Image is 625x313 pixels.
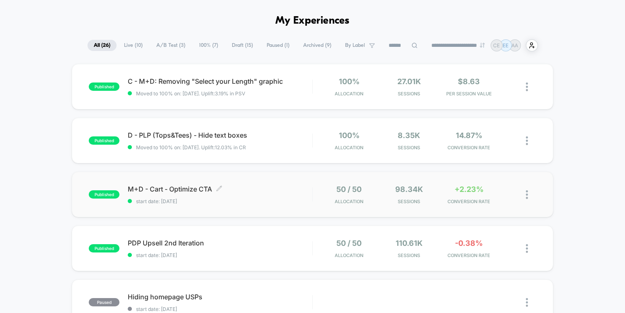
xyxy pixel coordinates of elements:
[511,42,518,49] p: AA
[226,40,259,51] span: Draft ( 15 )
[128,131,312,139] span: D - PLP (Tops&Tees) - Hide text boxes
[128,77,312,85] span: C - M+D: Removing "Select your Length" graphic
[339,77,360,86] span: 100%
[128,239,312,247] span: PDP Upsell 2nd Iteration
[441,91,497,97] span: PER SESSION VALUE
[398,131,420,140] span: 8.35k
[493,42,500,49] p: CE
[397,77,421,86] span: 27.01k
[381,199,437,204] span: Sessions
[526,190,528,199] img: close
[136,90,245,97] span: Moved to 100% on: [DATE] . Uplift: 3.19% in PSV
[381,252,437,258] span: Sessions
[441,145,497,150] span: CONVERSION RATE
[128,293,312,301] span: Hiding homepage USPs
[345,42,365,49] span: By Label
[128,198,312,204] span: start date: [DATE]
[339,131,360,140] span: 100%
[458,77,480,86] span: $8.63
[128,306,312,312] span: start date: [DATE]
[381,145,437,150] span: Sessions
[526,244,528,253] img: close
[455,239,483,247] span: -0.38%
[89,244,119,252] span: published
[89,190,119,199] span: published
[89,136,119,145] span: published
[128,185,312,193] span: M+D - Cart - Optimize CTA
[335,252,363,258] span: Allocation
[193,40,224,51] span: 100% ( 7 )
[128,252,312,258] span: start date: [DATE]
[136,144,246,150] span: Moved to 100% on: [DATE] . Uplift: 12.03% in CR
[526,298,528,307] img: close
[441,252,497,258] span: CONVERSION RATE
[441,199,497,204] span: CONVERSION RATE
[503,42,508,49] p: EE
[89,298,119,306] span: paused
[395,185,423,194] span: 98.34k
[396,239,423,247] span: 110.61k
[456,131,482,140] span: 14.87%
[480,43,485,48] img: end
[88,40,117,51] span: All ( 26 )
[335,91,363,97] span: Allocation
[455,185,484,194] span: +2.23%
[260,40,296,51] span: Paused ( 1 )
[381,91,437,97] span: Sessions
[150,40,192,51] span: A/B Test ( 3 )
[336,239,362,247] span: 50 / 50
[336,185,362,194] span: 50 / 50
[89,82,119,91] span: published
[118,40,149,51] span: Live ( 10 )
[526,136,528,145] img: close
[335,145,363,150] span: Allocation
[335,199,363,204] span: Allocation
[526,82,528,91] img: close
[297,40,338,51] span: Archived ( 9 )
[275,15,350,27] h1: My Experiences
